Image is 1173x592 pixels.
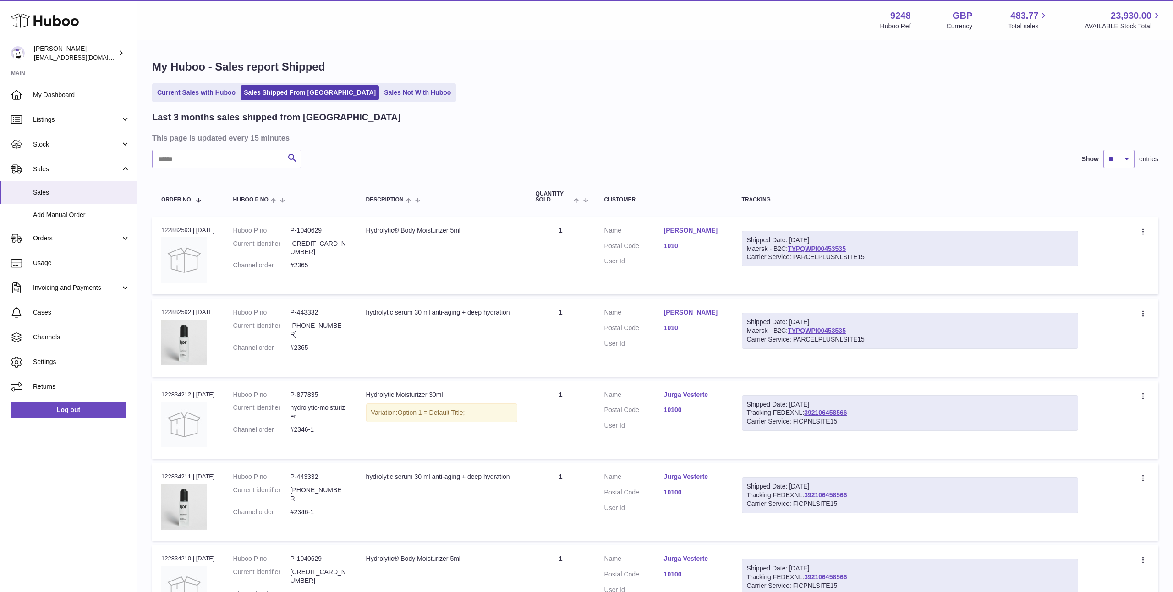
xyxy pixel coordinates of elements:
div: Carrier Service: PARCELPLUSNLSITE15 [747,253,1073,261]
div: 122882592 | [DATE] [161,308,215,316]
dd: P-443332 [291,473,348,481]
dt: Postal Code [604,242,664,253]
dt: User Id [604,421,664,430]
dt: Name [604,226,664,237]
div: Maersk - B2C: [742,313,1078,349]
dt: User Id [604,339,664,348]
dt: User Id [604,504,664,512]
span: My Dashboard [33,91,130,99]
a: [PERSON_NAME] [664,226,724,235]
dt: Current identifier [233,403,291,421]
div: 122834211 | [DATE] [161,473,215,481]
div: Hydrolytic Moisturizer 30ml [366,391,517,399]
div: Shipped Date: [DATE] [747,318,1073,326]
span: Channels [33,333,130,342]
a: Log out [11,402,126,418]
span: Sales [33,188,130,197]
span: 23,930.00 [1111,10,1151,22]
div: Huboo Ref [880,22,911,31]
span: Returns [33,382,130,391]
img: hello@fjor.life [11,46,25,60]
div: Variation: [366,403,517,422]
img: 92481654604071.png [161,320,207,365]
dt: Huboo P no [233,308,291,317]
div: 122882593 | [DATE] [161,226,215,234]
div: Tracking FEDEXNL: [742,395,1078,431]
div: Shipped Date: [DATE] [747,564,1073,573]
span: Description [366,197,404,203]
a: TYPQWPI00453535 [788,327,846,334]
dt: Channel order [233,425,291,434]
span: entries [1139,155,1158,163]
dt: Postal Code [604,406,664,417]
dt: Name [604,308,664,319]
span: Add Manual Order [33,211,130,219]
dt: Name [604,473,664,483]
a: Current Sales with Huboo [154,85,239,100]
a: Sales Not With Huboo [381,85,454,100]
dd: [CREDIT_CARD_NUMBER] [291,239,348,257]
span: Stock [33,140,121,149]
a: Jurga Vesterte [664,391,724,399]
a: 1010 [664,324,724,332]
div: Hydrolytic® Body Moisturizer 5ml [366,226,517,235]
dt: Huboo P no [233,473,291,481]
dt: Name [604,554,664,565]
dd: [CREDIT_CARD_NUMBER] [291,568,348,585]
dt: Postal Code [604,570,664,581]
div: [PERSON_NAME] [34,44,116,62]
span: Option 1 = Default Title; [398,409,465,416]
a: 392106458566 [804,409,847,416]
span: Settings [33,358,130,366]
img: no-photo.jpg [161,237,207,283]
a: Jurga Vesterte [664,473,724,481]
span: Order No [161,197,191,203]
div: Currency [947,22,973,31]
a: Sales Shipped From [GEOGRAPHIC_DATA] [241,85,379,100]
dd: [PHONE_NUMBER] [291,321,348,339]
div: Maersk - B2C: [742,231,1078,267]
td: 1 [526,463,595,541]
div: Hydrolytic® Body Moisturizer 5ml [366,554,517,563]
span: Total sales [1008,22,1049,31]
strong: 9248 [890,10,911,22]
strong: GBP [953,10,972,22]
dt: Postal Code [604,324,664,335]
div: Shipped Date: [DATE] [747,400,1073,409]
dt: Current identifier [233,486,291,503]
label: Show [1082,155,1099,163]
a: TYPQWPI00453535 [788,245,846,252]
div: Carrier Service: FICPNLSITE15 [747,581,1073,590]
div: Shipped Date: [DATE] [747,482,1073,491]
div: Carrier Service: FICPNLSITE15 [747,417,1073,426]
dd: P-1040629 [291,554,348,563]
dd: #2365 [291,261,348,270]
dd: [PHONE_NUMBER] [291,486,348,503]
img: no-photo.jpg [161,402,207,447]
dt: Channel order [233,261,291,270]
div: 122834210 | [DATE] [161,554,215,563]
span: Usage [33,259,130,267]
dt: User Id [604,257,664,266]
dd: P-443332 [291,308,348,317]
h1: My Huboo - Sales report Shipped [152,60,1158,74]
span: Listings [33,115,121,124]
span: 483.77 [1010,10,1038,22]
dt: Huboo P no [233,226,291,235]
dd: hydrolytic-moisturizer [291,403,348,421]
a: Jurga Vesterte [664,554,724,563]
span: [EMAIL_ADDRESS][DOMAIN_NAME] [34,54,135,61]
td: 1 [526,299,595,376]
a: 392106458566 [804,573,847,581]
h2: Last 3 months sales shipped from [GEOGRAPHIC_DATA] [152,111,401,124]
img: 92481654604071.png [161,484,207,530]
span: Quantity Sold [536,191,572,203]
a: 10100 [664,488,724,497]
dt: Name [604,391,664,402]
span: Cases [33,308,130,317]
a: 23,930.00 AVAILABLE Stock Total [1085,10,1162,31]
a: 1010 [664,242,724,250]
h3: This page is updated every 15 minutes [152,133,1156,143]
span: AVAILABLE Stock Total [1085,22,1162,31]
span: Invoicing and Payments [33,283,121,292]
